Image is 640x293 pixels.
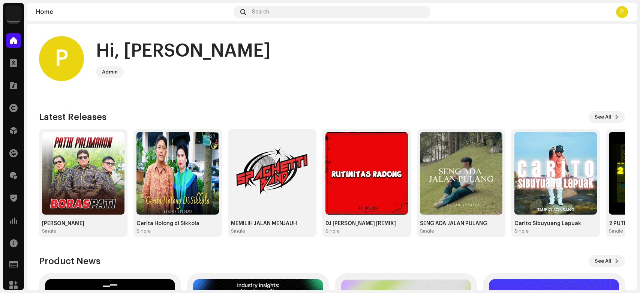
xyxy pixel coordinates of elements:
div: DJ [PERSON_NAME] [REMIX] [325,221,408,227]
h3: Product News [39,255,100,267]
div: Carito Sibuyuang Lapuak [514,221,597,227]
div: P [39,36,84,81]
img: ac30fb0f-3f49-4a75-b8d5-f7970aa35451 [231,132,313,215]
button: See All [589,111,625,123]
img: 861d94d7-a655-4cc9-b216-272411e12a99 [420,132,502,215]
div: MEMILIH JALAN MENJAUH [231,221,313,227]
div: Single [42,228,56,234]
span: See All [595,110,612,125]
img: 64f15ab7-a28a-4bb5-a164-82594ec98160 [6,6,21,21]
div: Single [609,228,623,234]
span: Search [252,9,269,15]
img: 63f28ddc-65c3-4c09-91ed-eb73fbbae784 [325,132,408,215]
img: 94797213-7f98-4888-820a-f8cc58df7346 [136,132,219,215]
div: Single [514,228,529,234]
button: See All [589,255,625,267]
div: SENG ADA JALAN PULANG [420,221,502,227]
div: Hi, [PERSON_NAME] [96,39,271,63]
div: Admin [102,68,118,77]
img: 2e5a3567-4b10-42f6-9392-c38e13248ab3 [42,132,124,215]
img: 882533f3-704b-4a67-93d1-9a18bb4ba597 [514,132,597,215]
div: Home [36,9,231,15]
div: Cerita Holong di Sikkola [136,221,219,227]
h3: Latest Releases [39,111,106,123]
div: Single [420,228,434,234]
div: Single [136,228,151,234]
div: P [616,6,628,18]
span: See All [595,254,612,269]
div: Single [231,228,245,234]
div: [PERSON_NAME] [42,221,124,227]
div: Single [325,228,340,234]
